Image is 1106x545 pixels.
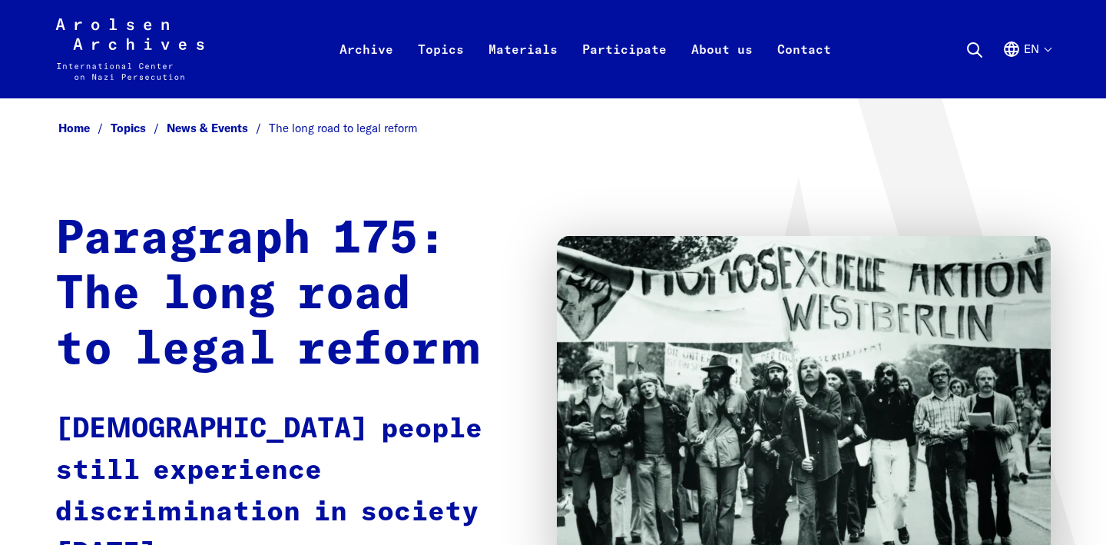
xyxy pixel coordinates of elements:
[327,37,406,98] a: Archive
[167,121,269,135] a: News & Events
[269,121,418,135] span: The long road to legal reform
[406,37,476,98] a: Topics
[55,117,1051,141] nav: Breadcrumb
[570,37,679,98] a: Participate
[327,18,843,80] nav: Primary
[476,37,570,98] a: Materials
[58,121,111,135] a: Home
[55,212,526,378] h1: Paragraph 175: The long road to legal reform
[765,37,843,98] a: Contact
[679,37,765,98] a: About us
[111,121,167,135] a: Topics
[1002,40,1051,95] button: English, language selection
